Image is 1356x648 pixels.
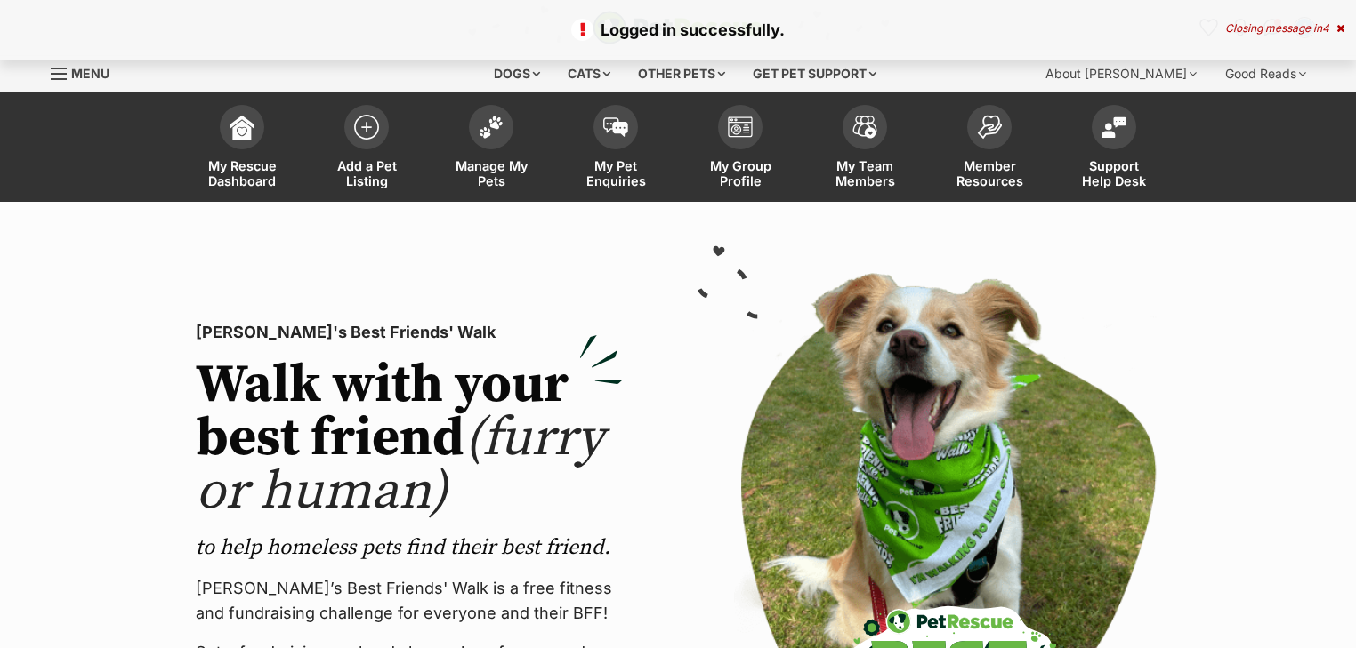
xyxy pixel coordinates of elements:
img: pet-enquiries-icon-7e3ad2cf08bfb03b45e93fb7055b45f3efa6380592205ae92323e6603595dc1f.svg [603,117,628,137]
img: manage-my-pets-icon-02211641906a0b7f246fdf0571729dbe1e7629f14944591b6c1af311fb30b64b.svg [479,116,504,139]
span: My Group Profile [700,158,780,188]
span: (furry or human) [196,405,604,525]
span: Support Help Desk [1074,158,1154,188]
img: add-pet-listing-icon-0afa8454b4691262ce3f59096e99ab1cd57d4a30225e0717b998d2c9b9846f56.svg [354,115,379,140]
div: About [PERSON_NAME] [1033,56,1209,92]
a: Add a Pet Listing [304,96,429,202]
span: My Pet Enquiries [576,158,656,188]
img: group-profile-icon-3fa3cf56718a62981997c0bc7e787c4b2cf8bcc04b72c1350f741eb67cf2f40e.svg [728,116,753,138]
a: Menu [51,56,122,88]
p: [PERSON_NAME]'s Best Friends' Walk [196,320,623,345]
div: Dogs [481,56,553,92]
span: Menu [71,66,109,81]
div: Cats [555,56,623,92]
a: Member Resources [927,96,1052,202]
a: My Pet Enquiries [553,96,678,202]
p: [PERSON_NAME]’s Best Friends' Walk is a free fitness and fundraising challenge for everyone and t... [196,576,623,626]
span: My Team Members [825,158,905,188]
img: team-members-icon-5396bd8760b3fe7c0b43da4ab00e1e3bb1a5d9ba89233759b79545d2d3fc5d0d.svg [852,116,877,139]
img: dashboard-icon-eb2f2d2d3e046f16d808141f083e7271f6b2e854fb5c12c21221c1fb7104beca.svg [230,115,254,140]
span: Add a Pet Listing [327,158,407,188]
img: help-desk-icon-fdf02630f3aa405de69fd3d07c3f3aa587a6932b1a1747fa1d2bba05be0121f9.svg [1102,116,1126,138]
div: Get pet support [740,56,889,92]
a: My Group Profile [678,96,803,202]
img: member-resources-icon-8e73f808a243e03378d46382f2149f9095a855e16c252ad45f914b54edf8863c.svg [977,115,1002,139]
span: My Rescue Dashboard [202,158,282,188]
span: Member Resources [949,158,1029,188]
a: My Rescue Dashboard [180,96,304,202]
div: Other pets [626,56,738,92]
a: My Team Members [803,96,927,202]
a: Manage My Pets [429,96,553,202]
div: Good Reads [1213,56,1319,92]
h2: Walk with your best friend [196,359,623,519]
span: Manage My Pets [451,158,531,188]
p: to help homeless pets find their best friend. [196,533,623,562]
a: Support Help Desk [1052,96,1176,202]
